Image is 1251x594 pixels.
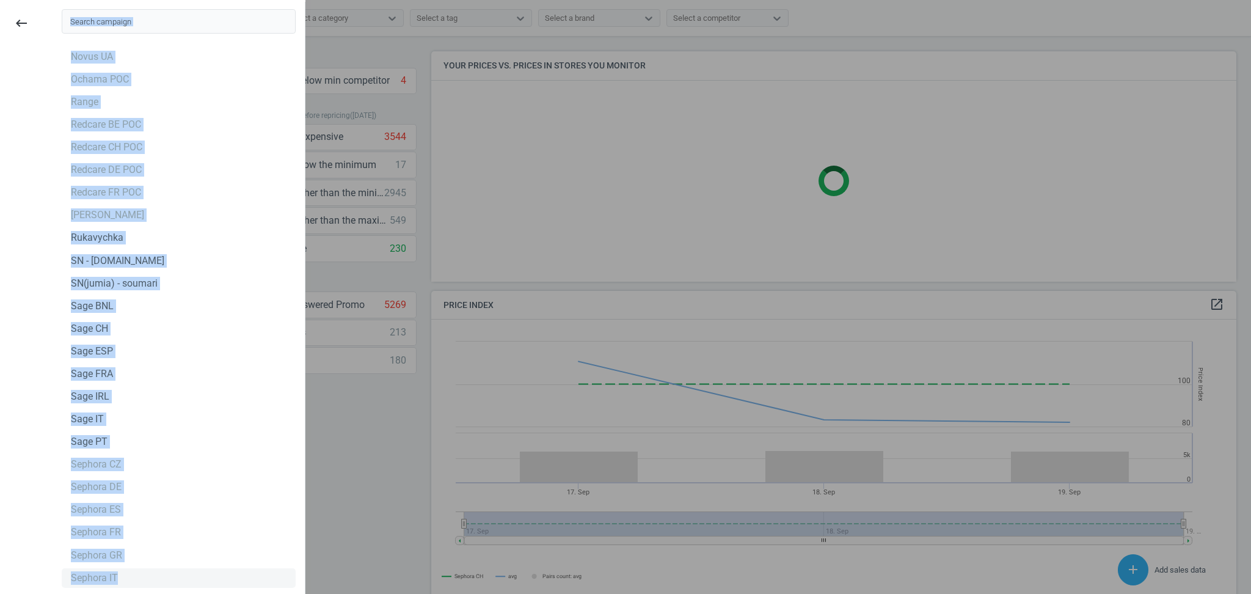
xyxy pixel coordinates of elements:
div: Redcare FR POC [71,186,141,199]
div: Sephora GR [71,549,122,562]
div: SN - [DOMAIN_NAME] [71,254,164,268]
div: Redcare DE POC [71,163,142,177]
input: Search campaign [62,9,296,34]
div: Sage ESP [71,345,113,358]
i: keyboard_backspace [14,16,29,31]
div: SN(jumia) - soumari [71,277,158,290]
div: [PERSON_NAME] [71,208,144,222]
div: Sage PT [71,435,108,449]
div: Sage FRA [71,367,113,381]
div: Novus UA [71,50,113,64]
div: Sage BNL [71,299,114,313]
div: Sephora IT [71,571,118,585]
button: keyboard_backspace [7,9,35,38]
div: Sage CH [71,322,108,335]
div: Redcare CH POC [71,141,142,154]
div: Rukavychka [71,231,123,244]
div: Range [71,95,98,109]
div: Sephora DE [71,480,122,494]
div: Redcare BE POC [71,118,141,131]
div: Sephora CZ [71,458,122,471]
div: Sephora FR [71,526,121,539]
div: Sage IRL [71,390,109,403]
div: Sage IT [71,413,104,426]
div: Ochama POC [71,73,129,86]
div: Sephora ES [71,503,121,516]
